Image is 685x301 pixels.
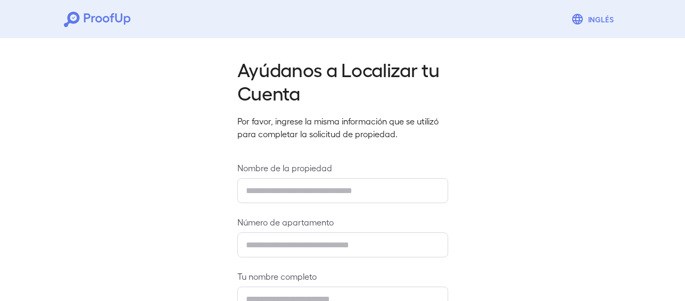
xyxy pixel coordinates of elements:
font: Ayúdanos a Localizar tu Cuenta [237,57,440,104]
font: Tu nombre completo [237,271,317,281]
font: Número de apartamento [237,217,334,227]
font: Nombre de la propiedad [237,163,332,173]
button: Inglés [567,9,621,30]
font: Por favor, ingrese la misma información que se utilizó para completar la solicitud de propiedad. [237,116,439,139]
font: Inglés [588,15,614,23]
